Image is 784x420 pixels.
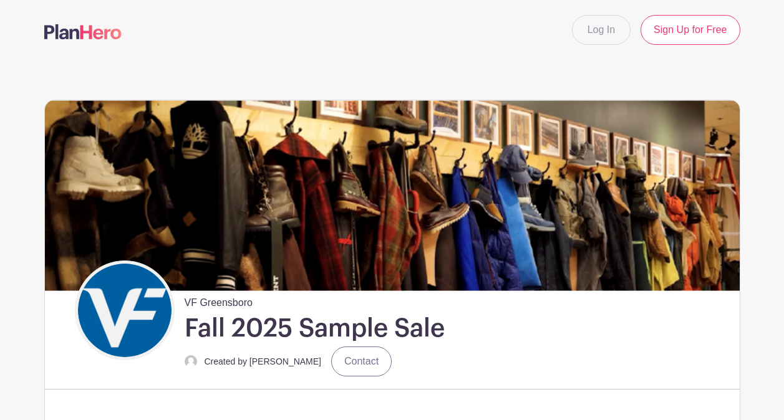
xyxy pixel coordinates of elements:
a: Sign Up for Free [641,15,740,45]
span: VF Greensboro [185,290,253,310]
h1: Fall 2025 Sample Sale [185,313,445,344]
img: VF_Icon_FullColor_CMYK-small.png [78,264,172,357]
small: Created by [PERSON_NAME] [205,356,322,366]
a: Contact [331,346,392,376]
a: Log In [572,15,631,45]
img: logo-507f7623f17ff9eddc593b1ce0a138ce2505c220e1c5a4e2b4648c50719b7d32.svg [44,24,122,39]
img: Sample%20Sale.png [45,100,740,290]
img: default-ce2991bfa6775e67f084385cd625a349d9dcbb7a52a09fb2fda1e96e2d18dcdb.png [185,355,197,368]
